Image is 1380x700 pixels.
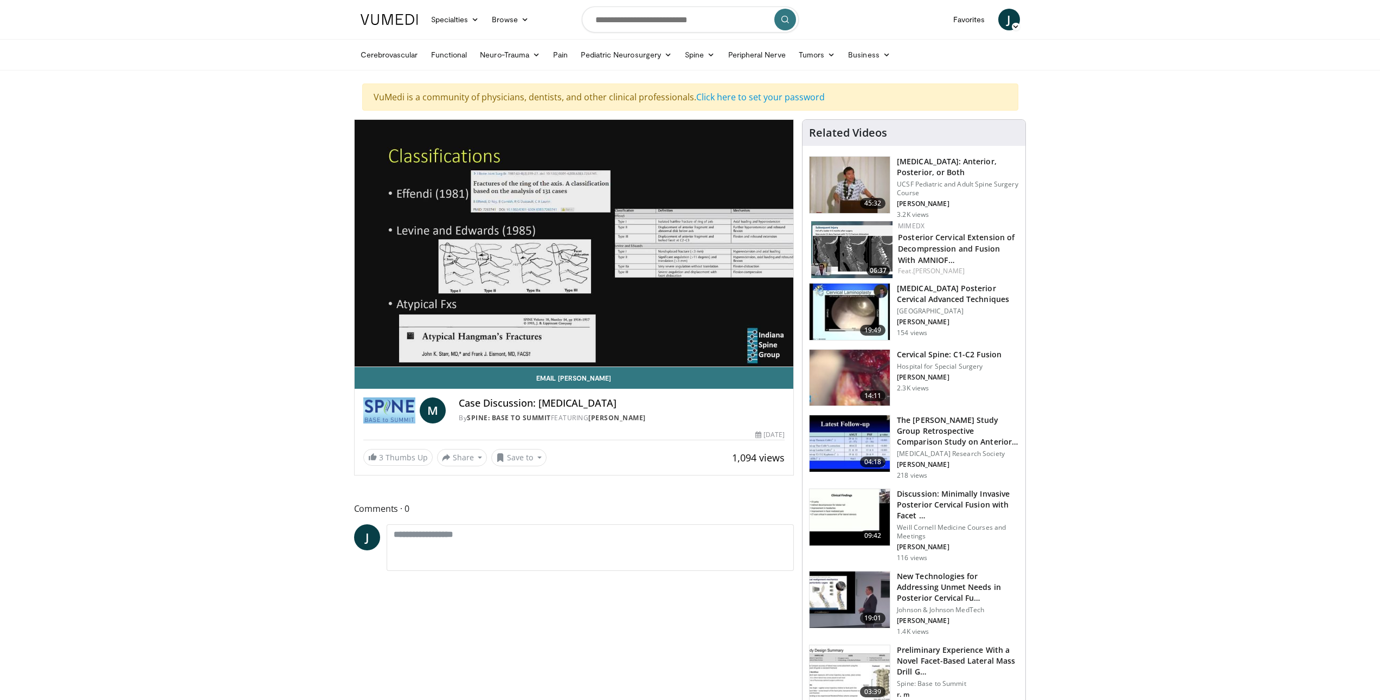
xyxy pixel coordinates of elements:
a: Pain [547,44,574,66]
img: 39881e2b-1492-44db-9479-cec6abaf7e70.150x105_q85_crop-smart_upscale.jpg [810,157,890,213]
span: 04:18 [860,457,886,467]
span: 09:42 [860,530,886,541]
a: J [354,524,380,550]
button: Share [437,449,487,466]
a: 19:01 New Technologies for Addressing Unmet Needs in Posterior Cervical Fu… Johnson & Johnson Med... [809,571,1019,636]
p: Johnson & Johnson MedTech [897,606,1019,614]
a: [PERSON_NAME] [913,266,965,275]
h4: Case Discussion: [MEDICAL_DATA] [459,397,785,409]
a: [PERSON_NAME] [588,413,646,422]
img: c51e2cc9-3e2e-4ca4-a943-ee67790e077c.150x105_q85_crop-smart_upscale.jpg [810,350,890,406]
a: Favorites [947,9,992,30]
button: Save to [491,449,547,466]
p: [MEDICAL_DATA] Research Society [897,449,1019,458]
p: [PERSON_NAME] [897,543,1019,551]
p: [GEOGRAPHIC_DATA] [897,307,1019,316]
p: 116 views [897,554,927,562]
img: bd44c2d2-e3bb-406c-8f0d-7832ae021590.150x105_q85_crop-smart_upscale.jpg [810,284,890,340]
p: [PERSON_NAME] [897,200,1019,208]
a: Email [PERSON_NAME] [355,367,794,389]
a: MIMEDX [898,221,925,230]
img: 17a1a6dd-787c-423e-94a1-c7a667a649ee.150x105_q85_crop-smart_upscale.jpg [810,415,890,472]
span: 45:32 [860,198,886,209]
p: 218 views [897,471,927,480]
span: 06:37 [866,266,890,275]
img: d99877be-cf0b-4cb5-a0a4-9e6c6edd5f25.150x105_q85_crop-smart_upscale.jpg [810,489,890,545]
a: Tumors [792,44,842,66]
p: [PERSON_NAME] [897,318,1019,326]
h3: Cervical Spine: C1-C2 Fusion [897,349,1002,360]
a: Browse [485,9,535,30]
a: 09:42 Discussion: Minimally Invasive Posterior Cervical Fusion with Facet … Weill Cornell Medicin... [809,489,1019,562]
p: 3.2K views [897,210,929,219]
a: J [998,9,1020,30]
a: Specialties [425,9,486,30]
span: 14:11 [860,390,886,401]
p: r. m [897,690,1019,699]
p: [PERSON_NAME] [897,616,1019,625]
a: Spine [678,44,721,66]
a: Peripheral Nerve [722,44,792,66]
a: Neuro-Trauma [473,44,547,66]
a: Posterior Cervical Extension of Decompression and Fusion With AMNIOF… [898,232,1015,265]
div: VuMedi is a community of physicians, dentists, and other clinical professionals. [362,84,1018,111]
a: Cerebrovascular [354,44,425,66]
img: 870ffff8-2fe6-4319-b880-d4926705d09e.150x105_q85_crop-smart_upscale.jpg [811,221,893,278]
h4: Related Videos [809,126,887,139]
h3: Discussion: Minimally Invasive Posterior Cervical Fusion with Facet … [897,489,1019,521]
a: 45:32 [MEDICAL_DATA]: Anterior, Posterior, or Both UCSF Pediatric and Adult Spine Surgery Course ... [809,156,1019,219]
a: 06:37 [811,221,893,278]
p: 1.4K views [897,627,929,636]
span: 19:49 [860,325,886,336]
span: 03:39 [860,686,886,697]
p: Weill Cornell Medicine Courses and Meetings [897,523,1019,541]
p: UCSF Pediatric and Adult Spine Surgery Course [897,180,1019,197]
a: M [420,397,446,423]
h3: [MEDICAL_DATA]: Anterior, Posterior, or Both [897,156,1019,178]
video-js: Video Player [355,120,794,367]
a: Functional [425,44,474,66]
a: 04:18 The [PERSON_NAME] Study Group Retrospective Comparison Study on Anterior Ver… [MEDICAL_DATA... [809,415,1019,480]
div: [DATE] [755,430,785,440]
div: Feat. [898,266,1017,276]
h3: Preliminary Experience With a Novel Facet-Based Lateral Mass Drill G… [897,645,1019,677]
h3: The [PERSON_NAME] Study Group Retrospective Comparison Study on Anterior Ver… [897,415,1019,447]
a: Pediatric Neurosurgery [574,44,678,66]
a: 3 Thumbs Up [363,449,433,466]
span: 3 [379,452,383,463]
a: Click here to set your password [696,91,825,103]
div: By FEATURING [459,413,785,423]
p: [PERSON_NAME] [897,373,1002,382]
a: Business [842,44,897,66]
a: 14:11 Cervical Spine: C1-C2 Fusion Hospital for Special Surgery [PERSON_NAME] 2.3K views [809,349,1019,407]
span: 1,094 views [732,451,785,464]
h3: [MEDICAL_DATA] Posterior Cervical Advanced Techniques [897,283,1019,305]
span: Comments 0 [354,502,794,516]
p: 2.3K views [897,384,929,393]
img: Spine: Base to Summit [363,397,416,423]
span: 19:01 [860,613,886,624]
p: Spine: Base to Summit [897,679,1019,688]
img: VuMedi Logo [361,14,418,25]
p: [PERSON_NAME] [897,460,1019,469]
p: 154 views [897,329,927,337]
p: Hospital for Special Surgery [897,362,1002,371]
img: 86b95020-a6f8-4a79-bf9e-090ebaa5acbb.150x105_q85_crop-smart_upscale.jpg [810,571,890,628]
input: Search topics, interventions [582,7,799,33]
a: Spine: Base to Summit [467,413,551,422]
a: 19:49 [MEDICAL_DATA] Posterior Cervical Advanced Techniques [GEOGRAPHIC_DATA] [PERSON_NAME] 154 v... [809,283,1019,341]
h3: New Technologies for Addressing Unmet Needs in Posterior Cervical Fu… [897,571,1019,603]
